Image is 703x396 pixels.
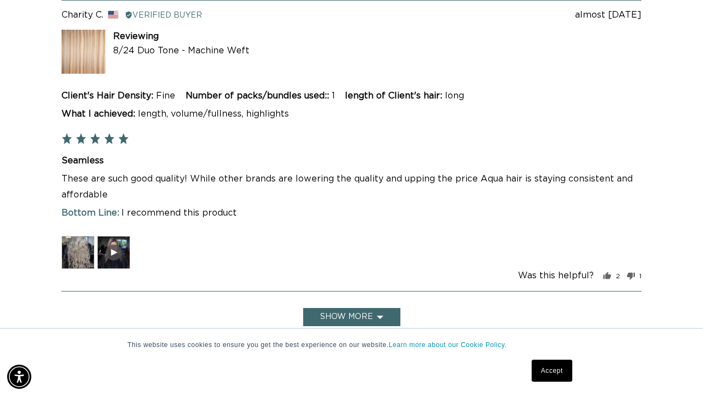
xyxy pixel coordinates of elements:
[345,91,445,100] div: length of Client's hair
[62,10,103,19] span: Charity C.
[532,360,572,382] a: Accept
[648,343,703,396] iframe: Chat Widget
[62,155,641,167] h2: Seamless
[125,9,202,21] div: Verified Buyer
[622,272,641,280] button: No
[62,171,641,203] p: These are such good quality! While other brands are lowering the quality and upping the price Aqu...
[62,206,641,221] div: I recommend this product
[186,91,332,100] div: Number of packs/bundles used:
[575,10,641,19] span: almost [DATE]
[138,109,171,118] li: length
[518,271,594,280] span: Was this helpful?
[62,109,138,118] div: What I achieved
[127,340,576,350] p: This website uses cookies to ensure you get the best experience on our website.
[62,236,94,269] img: Open Image by Charity C. in a modal
[389,341,507,349] a: Learn more about our Cookie Policy.
[246,109,289,118] li: highlights
[445,91,464,100] div: long
[156,91,175,100] div: Fine
[332,91,335,100] div: 1
[603,272,620,280] button: Yes
[62,91,156,100] div: Client's Hair Density
[171,109,246,118] li: volume/fullness
[303,308,400,326] button: Show more
[113,30,249,44] div: Reviewing
[113,46,249,55] a: 8/24 Duo Tone - Machine Weft
[7,365,31,389] div: Accessibility Menu
[108,10,119,19] span: United States
[62,30,105,74] img: 8/24 Duo Tone - Machine Weft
